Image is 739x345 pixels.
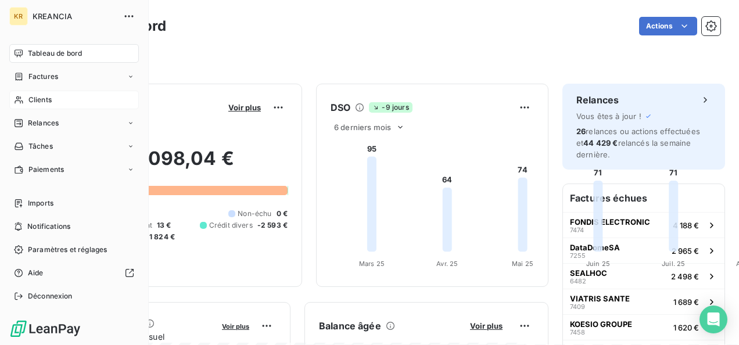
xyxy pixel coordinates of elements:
span: -9 jours [369,102,412,113]
a: Clients [9,91,139,109]
button: Actions [639,17,697,35]
img: Logo LeanPay [9,319,81,338]
span: Paiements [28,164,64,175]
span: Voir plus [222,322,249,330]
span: 1 620 € [673,323,699,332]
span: Tâches [28,141,53,152]
span: 26 [576,127,586,136]
span: 1 689 € [673,297,699,307]
h6: Relances [576,93,619,107]
tspan: Mars 25 [359,260,385,268]
tspan: Juil. 25 [662,260,685,268]
span: Non-échu [238,209,271,219]
div: KR [9,7,28,26]
h6: Balance âgée [319,319,381,333]
button: SEALHOC64822 498 € [563,263,724,289]
span: 6482 [570,278,586,285]
span: Voir plus [228,103,261,112]
span: Clients [28,95,52,105]
span: KREANCIA [33,12,116,21]
h2: 35 098,04 € [66,147,288,182]
span: Crédit divers [209,220,253,231]
span: Déconnexion [28,291,73,301]
tspan: Juin 25 [586,260,610,268]
span: Relances [28,118,59,128]
span: 2 498 € [671,272,699,281]
a: Relances [9,114,139,132]
tspan: Avr. 25 [436,260,458,268]
a: Paiements [9,160,139,179]
a: Aide [9,264,139,282]
span: Imports [28,198,53,209]
span: Aide [28,268,44,278]
div: Open Intercom Messenger [699,306,727,333]
span: 13 € [157,220,171,231]
button: KOESIO GROUPE74581 620 € [563,314,724,340]
tspan: Mai 25 [512,260,533,268]
a: Paramètres et réglages [9,240,139,259]
button: VIATRIS SANTE74091 689 € [563,289,724,314]
span: Voir plus [470,321,503,330]
span: -2 593 € [257,220,288,231]
span: 7458 [570,329,585,336]
a: Imports [9,194,139,213]
span: Paramètres et réglages [28,245,107,255]
button: Voir plus [218,321,253,331]
span: -1 824 € [146,232,175,242]
button: Voir plus [225,102,264,113]
span: Factures [28,71,58,82]
span: VIATRIS SANTE [570,294,630,303]
a: Tableau de bord [9,44,139,63]
h6: DSO [331,100,350,114]
a: Factures [9,67,139,86]
span: 6 derniers mois [334,123,391,132]
button: Voir plus [467,321,506,331]
a: Tâches [9,137,139,156]
span: KOESIO GROUPE [570,319,632,329]
span: 7409 [570,303,585,310]
span: Tableau de bord [28,48,82,59]
span: relances ou actions effectuées et relancés la semaine dernière. [576,127,700,159]
span: 0 € [277,209,288,219]
span: Notifications [27,221,70,232]
span: Vous êtes à jour ! [576,112,641,121]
